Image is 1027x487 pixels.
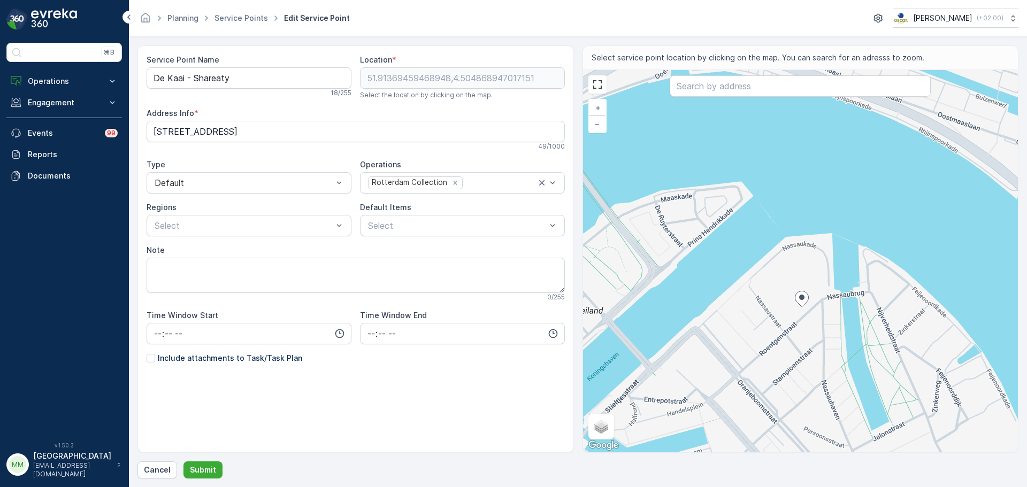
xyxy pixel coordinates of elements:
input: Search by address [670,75,931,97]
button: MM[GEOGRAPHIC_DATA][EMAIL_ADDRESS][DOMAIN_NAME] [6,451,122,478]
p: Operations [28,76,101,87]
a: Documents [6,165,122,187]
img: Google [586,438,621,452]
div: Rotterdam Collection [369,177,449,188]
a: Open this area in Google Maps (opens a new window) [586,438,621,452]
p: Documents [28,171,118,181]
span: Select the location by clicking on the map. [360,91,493,99]
button: Operations [6,71,122,92]
a: Zoom Out [589,116,606,132]
span: Select service point location by clicking on the map. You can search for an adresss to zoom. [592,52,924,63]
label: Time Window Start [147,311,218,320]
span: Edit Service Point [282,13,352,24]
p: Select [368,219,546,232]
p: [EMAIL_ADDRESS][DOMAIN_NAME] [33,461,111,478]
label: Default Items [360,203,411,212]
span: + [595,103,600,112]
p: Submit [190,465,216,475]
p: Include attachments to Task/Task Plan [158,353,302,364]
button: Engagement [6,92,122,113]
span: v 1.50.3 [6,442,122,449]
span: − [595,119,600,128]
label: Note [147,245,165,254]
p: ( +02:00 ) [977,14,1003,22]
p: ⌘B [104,48,114,57]
button: Submit [183,461,223,478]
p: Cancel [144,465,171,475]
a: Layers [589,415,613,438]
img: basis-logo_rgb2x.png [893,12,909,24]
p: Reports [28,149,118,160]
div: Remove Rotterdam Collection [449,178,461,188]
img: logo [6,9,28,30]
a: Service Points [214,13,268,22]
p: 49 / 1000 [538,142,565,151]
p: [PERSON_NAME] [913,13,972,24]
p: 18 / 255 [331,89,351,97]
label: Address Info [147,109,194,118]
a: Reports [6,144,122,165]
a: View Fullscreen [589,76,606,92]
p: [GEOGRAPHIC_DATA] [33,451,111,461]
div: MM [9,456,26,473]
a: Zoom In [589,100,606,116]
p: Events [28,128,98,138]
p: 99 [107,129,116,137]
p: 0 / 255 [547,293,565,302]
a: Planning [167,13,198,22]
label: Operations [360,160,401,169]
p: Engagement [28,97,101,108]
label: Regions [147,203,177,212]
label: Type [147,160,165,169]
label: Service Point Name [147,55,219,64]
button: Cancel [137,461,177,478]
a: Events99 [6,122,122,144]
button: [PERSON_NAME](+02:00) [893,9,1018,28]
label: Location [360,55,392,64]
a: Homepage [140,16,151,25]
img: logo_dark-DEwI_e13.png [31,9,77,30]
p: Select [155,219,333,232]
label: Time Window End [360,311,427,320]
